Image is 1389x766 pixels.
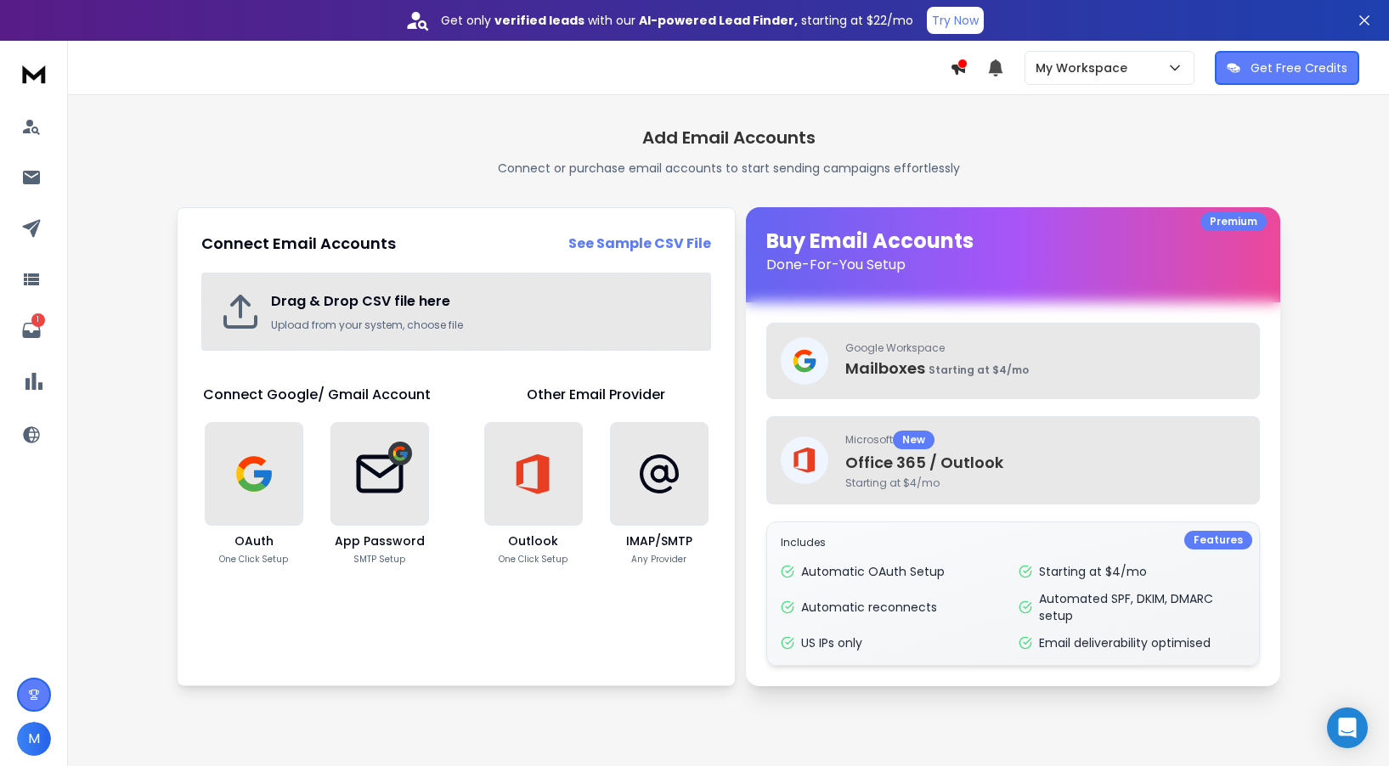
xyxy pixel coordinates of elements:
[845,451,1245,475] p: Office 365 / Outlook
[568,234,711,253] strong: See Sample CSV File
[527,385,665,405] h1: Other Email Provider
[271,291,692,312] h2: Drag & Drop CSV file here
[234,532,274,549] h3: OAuth
[845,431,1245,449] p: Microsoft
[494,12,584,29] strong: verified leads
[1200,212,1267,231] div: Premium
[927,7,984,34] button: Try Now
[17,722,51,756] button: M
[17,58,51,89] img: logo
[271,318,692,332] p: Upload from your system, choose file
[441,12,913,29] p: Get only with our starting at $22/mo
[31,313,45,327] p: 1
[781,536,1245,549] p: Includes
[203,385,431,405] h1: Connect Google/ Gmail Account
[1036,59,1134,76] p: My Workspace
[14,313,48,347] a: 1
[499,553,567,566] p: One Click Setup
[1327,707,1368,748] div: Open Intercom Messenger
[766,228,1260,275] h1: Buy Email Accounts
[1039,590,1245,624] p: Automated SPF, DKIM, DMARC setup
[626,532,692,549] h3: IMAP/SMTP
[1184,531,1252,549] div: Features
[353,553,405,566] p: SMTP Setup
[1251,59,1347,76] p: Get Free Credits
[335,532,425,549] h3: App Password
[201,232,396,256] h2: Connect Email Accounts
[801,599,937,616] p: Automatic reconnects
[508,532,558,549] h3: Outlook
[498,160,960,177] p: Connect or purchase email accounts to start sending campaigns effortlessly
[845,341,1245,355] p: Google Workspace
[801,563,945,580] p: Automatic OAuth Setup
[631,553,686,566] p: Any Provider
[766,255,1260,275] p: Done-For-You Setup
[639,12,798,29] strong: AI-powered Lead Finder,
[893,431,934,449] div: New
[1039,563,1147,580] p: Starting at $4/mo
[845,476,1245,490] span: Starting at $4/mo
[219,553,288,566] p: One Click Setup
[1039,634,1211,651] p: Email deliverability optimised
[1215,51,1359,85] button: Get Free Credits
[801,634,862,651] p: US IPs only
[932,12,979,29] p: Try Now
[568,234,711,254] a: See Sample CSV File
[642,126,816,149] h1: Add Email Accounts
[929,363,1029,377] span: Starting at $4/mo
[845,357,1245,380] p: Mailboxes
